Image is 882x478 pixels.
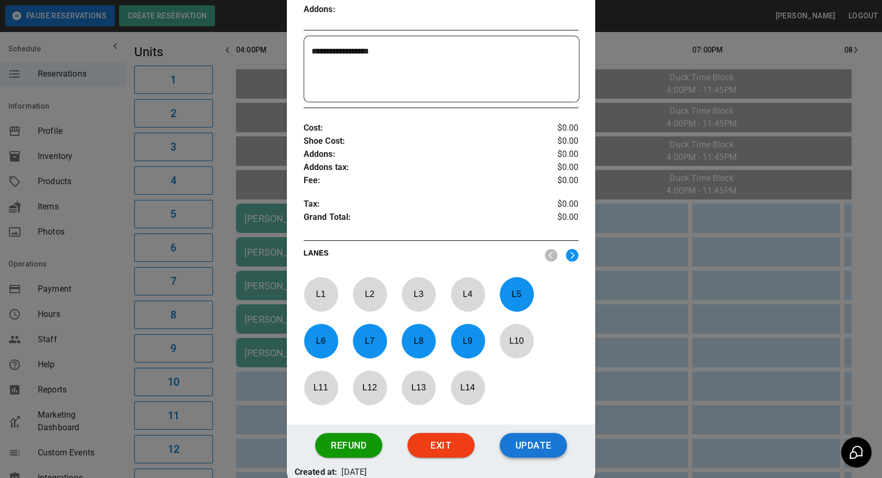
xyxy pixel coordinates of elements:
p: L 5 [499,282,534,306]
p: L 14 [450,375,485,400]
p: L 6 [304,328,338,353]
p: LANES [304,248,537,262]
img: nav_left.svg [545,249,557,262]
p: $0.00 [533,148,578,161]
p: Fee : [304,174,533,187]
p: L 1 [304,282,338,306]
p: Grand Total : [304,211,533,227]
p: L 7 [352,328,387,353]
p: $0.00 [533,161,578,174]
p: L 12 [352,375,387,400]
button: Refund [315,433,382,458]
p: $0.00 [533,211,578,227]
p: L 8 [401,328,436,353]
p: L 13 [401,375,436,400]
p: Addons : [304,148,533,161]
p: L 3 [401,282,436,306]
p: L 11 [304,375,338,400]
p: $0.00 [533,122,578,135]
p: L 10 [499,328,534,353]
p: L 9 [450,328,485,353]
p: Cost : [304,122,533,135]
p: L 4 [450,282,485,306]
img: right.svg [566,249,578,262]
p: $0.00 [533,135,578,148]
p: $0.00 [533,174,578,187]
p: L 2 [352,282,387,306]
p: Tax : [304,198,533,211]
p: $0.00 [533,198,578,211]
p: Addons : [304,3,372,16]
p: Addons tax : [304,161,533,174]
button: Update [500,433,567,458]
p: Shoe Cost : [304,135,533,148]
button: Exit [407,433,475,458]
